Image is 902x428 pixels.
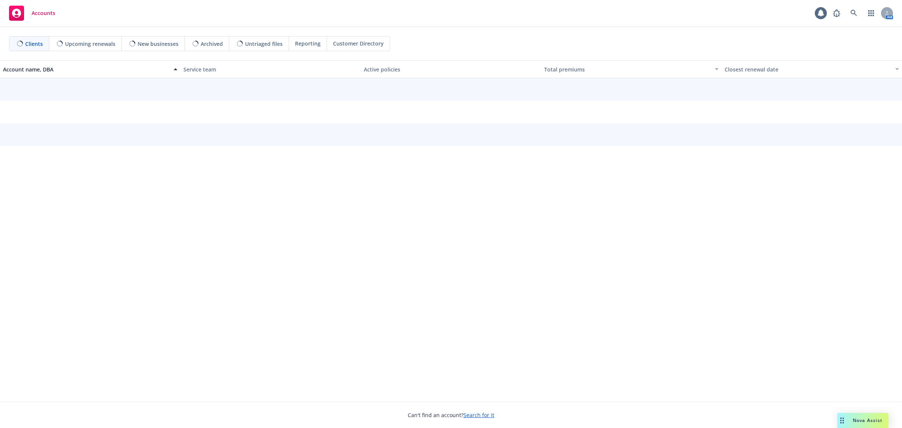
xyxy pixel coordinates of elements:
[364,65,538,73] div: Active policies
[846,6,861,21] a: Search
[245,40,283,48] span: Untriaged files
[32,10,55,16] span: Accounts
[201,40,223,48] span: Archived
[463,411,494,419] a: Search for it
[725,65,891,73] div: Closest renewal date
[837,413,847,428] div: Drag to move
[361,60,541,78] button: Active policies
[65,40,115,48] span: Upcoming renewals
[853,417,882,423] span: Nova Assist
[544,65,710,73] div: Total premiums
[138,40,179,48] span: New businesses
[25,40,43,48] span: Clients
[333,39,384,47] span: Customer Directory
[183,65,358,73] div: Service team
[6,3,58,24] a: Accounts
[295,39,321,47] span: Reporting
[722,60,902,78] button: Closest renewal date
[837,413,888,428] button: Nova Assist
[864,6,879,21] a: Switch app
[541,60,722,78] button: Total premiums
[180,60,361,78] button: Service team
[829,6,844,21] a: Report a Bug
[408,411,494,419] span: Can't find an account?
[3,65,169,73] div: Account name, DBA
